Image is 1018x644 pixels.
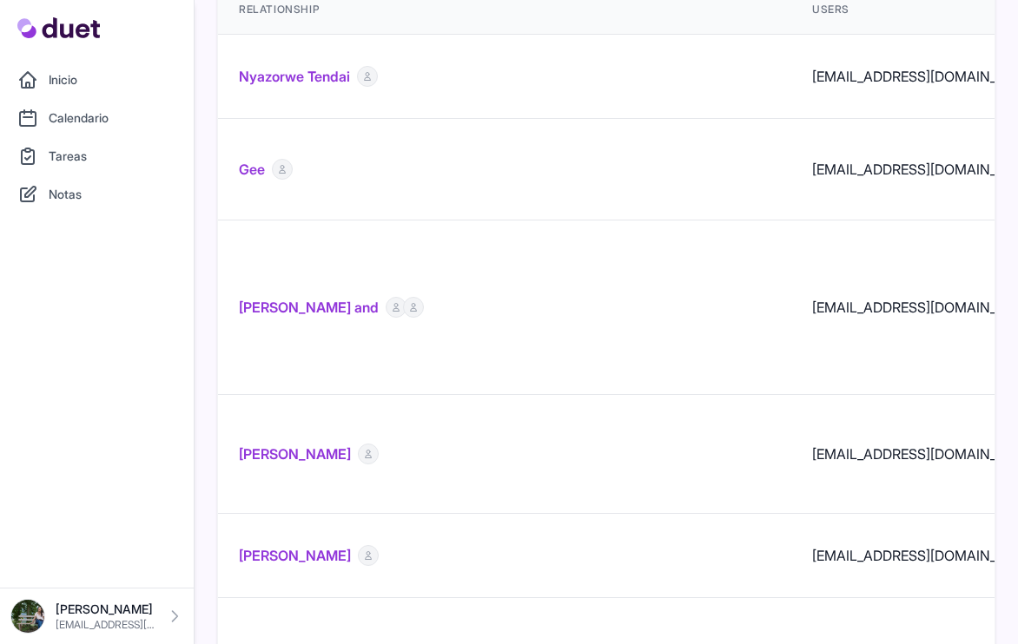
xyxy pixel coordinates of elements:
a: [PERSON_NAME] [239,545,351,566]
a: Calendario [10,101,183,135]
a: Gee [239,159,265,180]
img: DSC08576_Original.jpeg [10,599,45,634]
a: Tareas [10,139,183,174]
a: Nyazorwe Tendai [239,66,350,87]
p: [PERSON_NAME] [56,601,155,618]
a: Notas [10,177,183,212]
a: [PERSON_NAME] [239,444,351,464]
p: [EMAIL_ADDRESS][DOMAIN_NAME] [56,618,155,632]
a: [PERSON_NAME] [EMAIL_ADDRESS][DOMAIN_NAME] [10,599,183,634]
a: Inicio [10,62,183,97]
a: [PERSON_NAME] and [239,297,379,318]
